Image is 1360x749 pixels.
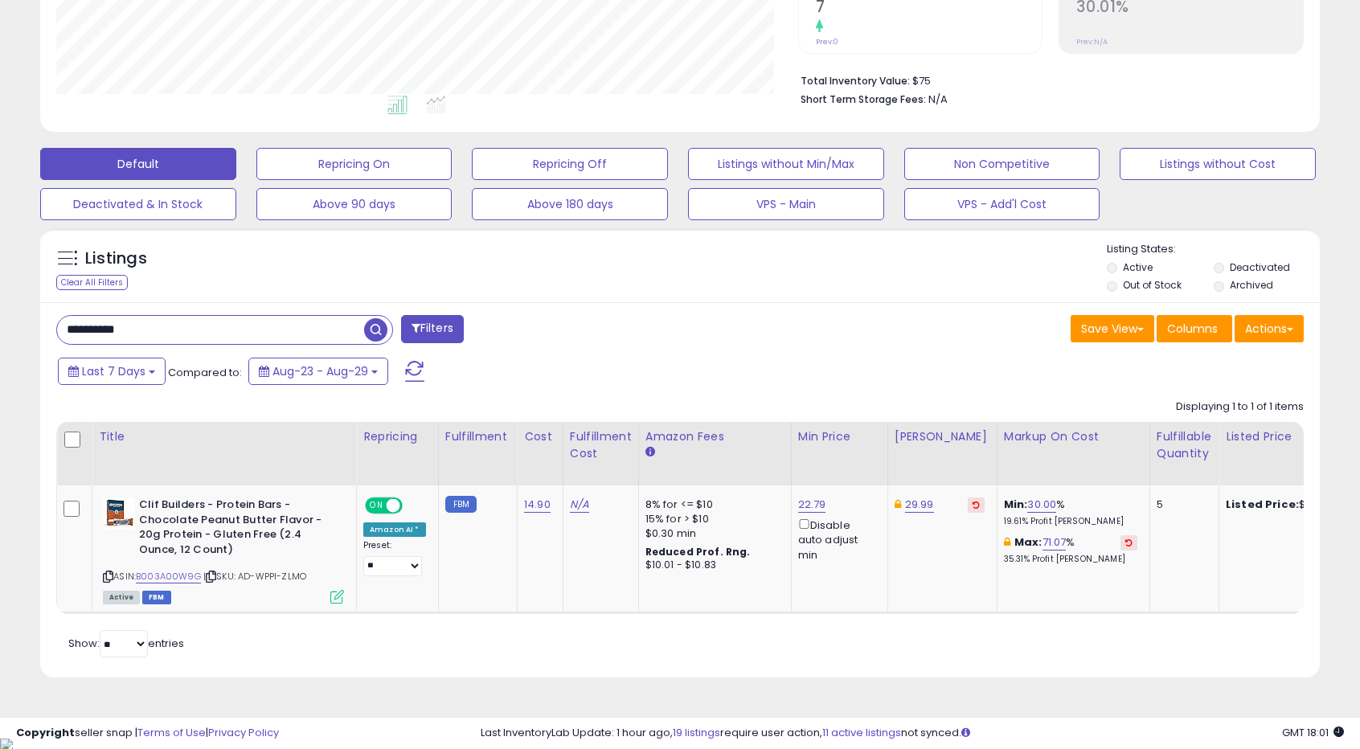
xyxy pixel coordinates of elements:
div: Repricing [363,428,432,445]
button: Repricing Off [472,148,668,180]
span: | SKU: AD-WPPI-ZLMO [203,570,306,583]
a: B003A00W9G [136,570,201,583]
div: ASIN: [103,497,344,602]
div: Displaying 1 to 1 of 1 items [1176,399,1304,415]
span: ON [367,499,387,513]
b: Clif Builders - Protein Bars - Chocolate Peanut Butter Flavor - 20g Protein - Gluten Free (2.4 Ou... [139,497,334,561]
div: seller snap | | [16,726,279,741]
span: 2025-09-6 18:01 GMT [1282,725,1344,740]
b: Listed Price: [1226,497,1299,512]
a: 30.00 [1027,497,1056,513]
div: Title [99,428,350,445]
b: Total Inventory Value: [801,74,910,88]
p: 19.61% Profit [PERSON_NAME] [1004,516,1137,527]
div: Min Price [798,428,881,445]
a: 71.07 [1043,534,1067,550]
div: Amazon Fees [645,428,784,445]
a: Terms of Use [137,725,206,740]
button: Columns [1157,315,1232,342]
a: 11 active listings [822,725,901,740]
a: N/A [570,497,589,513]
span: Aug-23 - Aug-29 [272,363,368,379]
span: Show: entries [68,636,184,651]
div: Markup on Cost [1004,428,1143,445]
th: The percentage added to the cost of goods (COGS) that forms the calculator for Min & Max prices. [997,422,1149,485]
div: $10.01 - $10.83 [645,559,779,572]
b: Max: [1014,534,1043,550]
label: Active [1123,260,1153,274]
b: Min: [1004,497,1028,512]
div: Fulfillable Quantity [1157,428,1212,462]
strong: Copyright [16,725,75,740]
img: 51ljdyTHrML._SL40_.jpg [103,497,135,530]
a: Privacy Policy [208,725,279,740]
span: N/A [928,92,948,107]
div: Cost [524,428,556,445]
div: Last InventoryLab Update: 1 hour ago, require user action, not synced. [481,726,1344,741]
a: 22.79 [798,497,826,513]
span: FBM [142,591,171,604]
li: $75 [801,70,1292,89]
p: Listing States: [1107,242,1319,257]
div: % [1004,535,1137,565]
div: [PERSON_NAME] [895,428,990,445]
div: Disable auto adjust min [798,516,875,563]
div: Amazon AI * [363,522,426,537]
span: Columns [1167,321,1218,337]
small: Prev: 0 [816,37,838,47]
span: Last 7 Days [82,363,145,379]
button: Repricing On [256,148,453,180]
button: Listings without Min/Max [688,148,884,180]
a: 19 listings [673,725,720,740]
button: Listings without Cost [1120,148,1316,180]
button: Above 180 days [472,188,668,220]
p: 35.31% Profit [PERSON_NAME] [1004,554,1137,565]
a: 14.90 [524,497,551,513]
div: 5 [1157,497,1206,512]
span: All listings currently available for purchase on Amazon [103,591,140,604]
button: Aug-23 - Aug-29 [248,358,388,385]
div: $22.79 [1226,497,1359,512]
button: Default [40,148,236,180]
label: Deactivated [1230,260,1290,274]
small: Amazon Fees. [645,445,655,460]
div: 15% for > $10 [645,512,779,526]
button: Above 90 days [256,188,453,220]
label: Archived [1230,278,1273,292]
b: Short Term Storage Fees: [801,92,926,106]
span: OFF [400,499,426,513]
button: Deactivated & In Stock [40,188,236,220]
div: 8% for <= $10 [645,497,779,512]
button: Non Competitive [904,148,1100,180]
span: Compared to: [168,365,242,380]
button: VPS - Add'l Cost [904,188,1100,220]
button: Last 7 Days [58,358,166,385]
a: 29.99 [905,497,934,513]
h5: Listings [85,248,147,270]
div: Preset: [363,540,426,576]
label: Out of Stock [1123,278,1182,292]
button: Save View [1071,315,1154,342]
div: $0.30 min [645,526,779,541]
button: Filters [401,315,464,343]
div: Fulfillment Cost [570,428,632,462]
div: Clear All Filters [56,275,128,290]
small: Prev: N/A [1076,37,1108,47]
b: Reduced Prof. Rng. [645,545,751,559]
button: Actions [1235,315,1304,342]
div: % [1004,497,1137,527]
small: FBM [445,496,477,513]
button: VPS - Main [688,188,884,220]
div: Fulfillment [445,428,510,445]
